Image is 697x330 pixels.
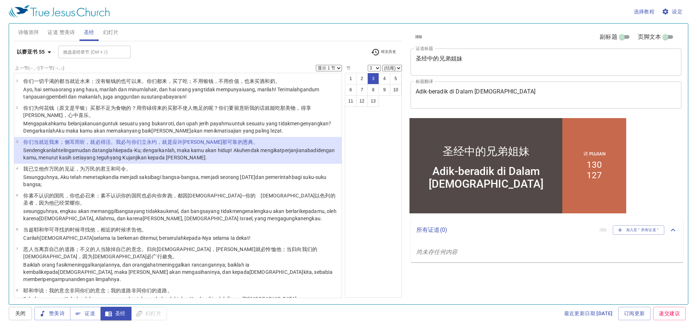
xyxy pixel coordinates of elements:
span: 页脚文本 [638,33,661,41]
wh398: ；不用银钱 [188,78,280,84]
wh3588: [PERSON_NAME] [143,216,322,221]
span: 证道 赞美诗 [48,28,75,37]
wh7121: 。 [142,227,147,233]
wh5186: telingamu [23,147,335,160]
wh5800: jalannya [23,262,333,282]
wh413: [DEMOGRAPHIC_DATA] [23,269,333,282]
wh4284: bukanlah [71,296,298,302]
span: 5 [16,193,18,197]
p: 你们一切干渴的 [23,78,339,85]
wh1870: 非同你们的道路 [131,288,172,293]
button: 12 [356,95,368,107]
button: 5 [390,73,402,84]
wh4616: [DEMOGRAPHIC_DATA] [39,216,322,221]
span: 3 [16,139,18,143]
wh8085: , maka kamu akan hidup [23,147,335,160]
wh4284: ；我的道路 [106,288,172,293]
wh3212: 我来；侧 [49,139,258,145]
wh2461: tanpa [152,94,187,100]
wh5707: ，为万民 [75,166,131,172]
span: 清除 [415,34,423,40]
wh3018: 得来的买那不 [23,105,311,118]
span: 6 [16,227,18,231]
span: 证道 [76,309,95,318]
wh1285: ，就是应许[PERSON_NAME] [157,139,258,145]
wh3045: , dan bangsa [23,208,336,221]
wh6286: engkau. [303,216,322,221]
wh4242: ! [185,94,187,100]
wh3478: , yang mengagungkan [252,216,322,221]
wh1732: 那可靠 [222,139,258,145]
span: 幻灯片 [103,28,119,37]
wh6771: 都当就近水 [59,78,280,84]
a: 最近更新日期 [DATE] [561,307,616,320]
wh1870: bukanlah [156,296,298,302]
span: 8 [16,288,18,292]
wh6680: 。 [126,166,131,172]
wh8254: 钱（原文是平银 [23,105,311,118]
wh5002: ：我的意念 [44,288,172,293]
wh3701: untuk sesuatu yang bukan [23,121,331,134]
wh1471: ，你也必召来 [23,193,335,206]
wh3808: bayaran [166,94,187,100]
wh5707: bagi bangsa-bangsa [23,174,326,187]
wh1945: , hai semua [23,87,319,100]
wh3045: 的国民 [23,193,335,206]
wh7138: 的时候求告他 [111,227,147,233]
span: 2 [16,105,18,109]
p: Sendengkanlah [23,147,339,161]
button: 经文历史 [367,47,400,58]
wh7666: 吃 [183,78,280,84]
input: Type Bible Reference [60,48,117,56]
wh7121: ；素不认识你 [23,193,335,206]
button: 设定 [660,5,685,18]
wh3808: kaukenal [23,208,336,221]
wh3069: , maka [PERSON_NAME] akan mengasihaninya [23,269,333,282]
span: 设定 [663,7,682,16]
span: 诗颂崇拜 [18,28,39,37]
span: 选择教程 [634,7,655,16]
wh7563: meninggalkan [23,262,333,282]
button: 13 [367,95,379,107]
wh3899: 的？用劳碌 [23,105,311,118]
textarea: Adik-beradik di Dalam [DEMOGRAPHIC_DATA] [416,88,676,102]
wh4284: 。归 [23,246,322,259]
wh7138: ! [249,235,250,241]
wh4100: kamu belanjakan [23,121,331,134]
button: 2 [356,73,368,84]
wh3772: 永 [147,139,258,145]
wh3212: 。你们都来，买了 [142,78,280,84]
iframe: from-child [408,116,628,215]
p: Carilah [23,234,250,242]
wh4325: , dan hai orang yang [23,87,319,100]
wh1980: kepada-Ku [23,147,335,160]
wh3808: uang [37,94,187,100]
p: 耶和华 [23,287,298,294]
span: 订阅更新 [624,309,645,318]
wh5315: akan menikmati [191,128,283,134]
span: 副标题 [600,33,617,41]
span: 最近更新日期 [DATE] [564,309,613,318]
span: 关闭 [15,309,26,318]
wh1870: , demikianlah firman [196,296,298,302]
wh3068: , Allahmu [93,216,322,221]
wh5002: [DEMOGRAPHIC_DATA] [242,296,298,302]
wh7235: 赦免 [162,254,178,259]
wh2421: 。我必与你们立 [111,139,258,145]
button: 7 [356,84,368,96]
wh4284: 非同你们的意念 [70,288,172,293]
wh7563: 当离弃 [23,246,322,259]
p: 你素不认识 [23,192,339,206]
p: sesungguhnya [23,208,339,222]
p: Sebab [23,295,298,302]
wh3808: rancanganmu [92,296,298,302]
span: 经文历史 [371,48,396,57]
span: 圣经 [84,28,94,37]
a: 订阅更新 [618,307,651,320]
wh2005: , engkau akan memanggil [23,208,336,221]
wh413: ; dengarkanlah [23,147,335,160]
wh6918: ，因为他已经荣耀你 [34,200,85,206]
wh3808: jalan-Ku [177,296,298,302]
wh1880: . [282,128,283,134]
